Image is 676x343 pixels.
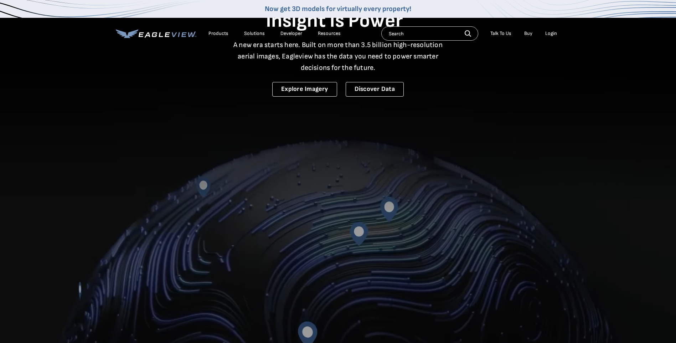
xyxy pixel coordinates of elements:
div: Products [208,30,228,37]
input: Search [381,26,478,41]
a: Buy [524,30,532,37]
a: Now get 3D models for virtually every property! [265,5,411,13]
a: Developer [280,30,302,37]
div: Login [545,30,557,37]
p: A new era starts here. Built on more than 3.5 billion high-resolution aerial images, Eagleview ha... [229,39,447,73]
a: Explore Imagery [272,82,337,97]
a: Discover Data [346,82,404,97]
div: Solutions [244,30,265,37]
div: Talk To Us [490,30,511,37]
div: Resources [318,30,341,37]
